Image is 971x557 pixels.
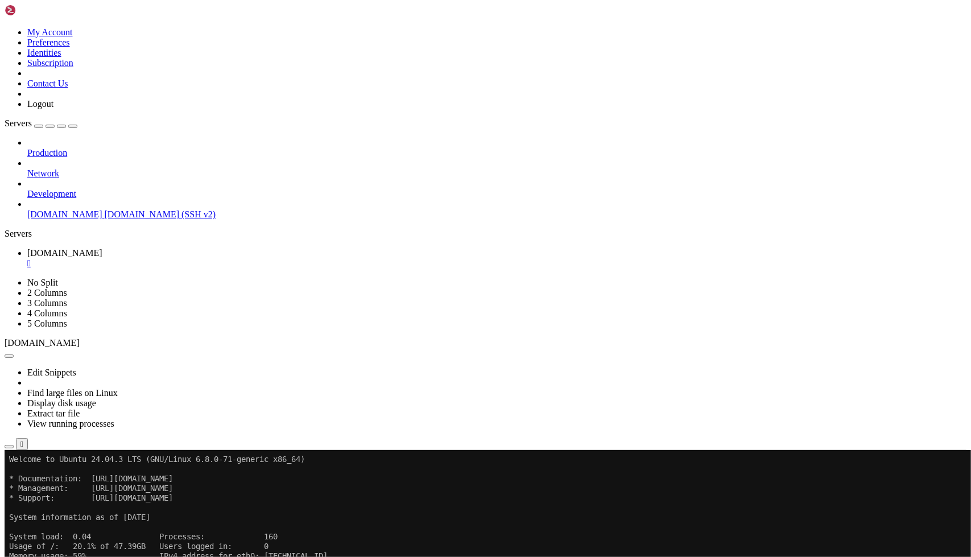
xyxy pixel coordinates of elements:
[27,58,73,68] a: Subscription
[159,237,164,246] span: ~
[27,209,966,220] a: [DOMAIN_NAME] [DOMAIN_NAME] (SSH v2)
[27,248,102,258] span: [DOMAIN_NAME]
[27,308,67,318] a: 4 Columns
[5,34,823,43] x-row: * Management: [URL][DOMAIN_NAME]
[5,217,823,227] x-row: *** System restart required ***
[27,79,68,88] a: Contact Us
[5,5,70,16] img: Shellngn
[27,38,70,47] a: Preferences
[27,158,966,179] li: Network
[20,440,23,448] div: 
[27,278,58,287] a: No Split
[5,24,823,34] x-row: * Documentation: [URL][DOMAIN_NAME]
[27,409,80,418] a: Extract tar file
[105,209,216,219] span: [DOMAIN_NAME] (SSH v2)
[5,43,823,53] x-row: * Support: [URL][DOMAIN_NAME]
[27,319,67,328] a: 5 Columns
[5,179,823,188] x-row: Enable ESM Apps to receive additional future security updates.
[27,138,966,158] li: Production
[27,148,966,158] a: Production
[5,237,155,246] span: cedoba@ubuntu-s-1vcpu-2gb-lon1-01
[27,199,966,220] li: [DOMAIN_NAME] [DOMAIN_NAME] (SSH v2)
[27,168,59,178] span: Network
[5,5,823,14] x-row: Welcome to Ubuntu 24.04.3 LTS (GNU/Linux 6.8.0-71-generic x86_64)
[27,179,966,199] li: Development
[27,388,118,398] a: Find large files on Linux
[5,227,823,237] x-row: Last login: [DATE] from [TECHNICAL_ID]
[27,288,67,298] a: 2 Columns
[27,258,966,269] a: 
[27,99,53,109] a: Logout
[5,118,77,128] a: Servers
[5,229,966,239] div: Servers
[27,398,96,408] a: Display disk usage
[27,298,67,308] a: 3 Columns
[27,168,966,179] a: Network
[16,438,28,450] button: 
[27,368,76,377] a: Edit Snippets
[5,92,823,101] x-row: Usage of /: 20.1% of 47.39GB Users logged in: 0
[27,189,76,199] span: Development
[27,27,73,37] a: My Account
[27,209,102,219] span: [DOMAIN_NAME]
[27,419,114,428] a: View running processes
[5,159,823,169] x-row: To see these additional updates run: apt list --upgradable
[5,111,823,121] x-row: Swap usage: 0% IPv4 address for eth0: [TECHNICAL_ID]
[5,188,823,198] x-row: See [URL][DOMAIN_NAME] or run: sudo pro status
[5,101,823,111] x-row: Memory usage: 59% IPv4 address for eth0: [TECHNICAL_ID]
[5,63,823,72] x-row: System information as of [DATE]
[182,237,187,246] div: (37, 24)
[5,82,823,92] x-row: System load: 0.04 Processes: 160
[5,338,80,348] span: [DOMAIN_NAME]
[5,237,823,246] x-row: : $
[27,248,966,269] a: test.cedoba.org
[27,148,67,158] span: Production
[27,189,966,199] a: Development
[5,150,823,159] x-row: 12 updates can be applied immediately.
[5,118,32,128] span: Servers
[27,48,61,57] a: Identities
[5,130,823,140] x-row: Expanded Security Maintenance for Applications is not enabled.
